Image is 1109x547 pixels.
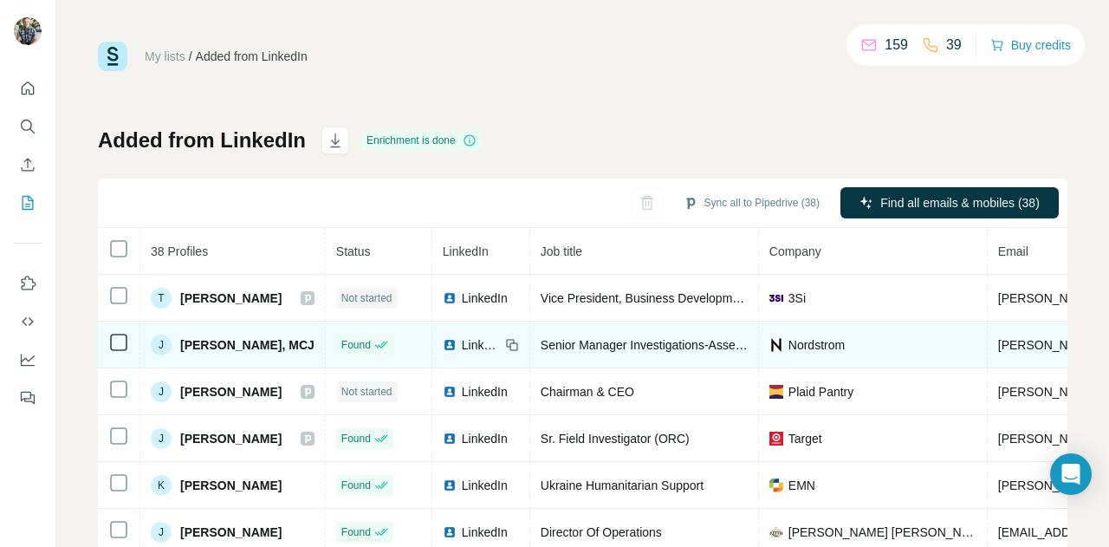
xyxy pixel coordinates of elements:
span: Director Of Operations [541,525,662,539]
button: Sync all to Pipedrive (38) [671,190,832,216]
span: Not started [341,290,392,306]
span: LinkedIn [462,524,508,541]
button: Use Surfe API [14,306,42,337]
img: LinkedIn logo [443,338,457,352]
span: LinkedIn [462,383,508,400]
span: [PERSON_NAME] [180,290,282,307]
span: Nordstrom [788,336,845,354]
img: company-logo [769,338,783,352]
span: 38 Profiles [151,244,208,258]
h1: Added from LinkedIn [98,127,306,154]
p: 159 [885,35,908,55]
span: Chairman & CEO [541,385,634,399]
div: K [151,475,172,496]
li: / [189,48,192,65]
p: 39 [946,35,962,55]
span: Status [336,244,371,258]
span: Email [998,244,1028,258]
span: EMN [788,477,815,494]
button: Dashboard [14,344,42,375]
img: LinkedIn logo [443,432,457,446]
span: Company [769,244,821,258]
img: company-logo [769,385,783,399]
span: Ukraine Humanitarian Support [541,479,704,492]
span: [PERSON_NAME] [180,383,282,400]
span: [PERSON_NAME] [PERSON_NAME] Company [788,524,976,541]
img: Avatar [14,17,42,45]
span: Find all emails & mobiles (38) [880,194,1040,212]
button: My lists [14,187,42,218]
span: LinkedIn [462,336,500,354]
button: Enrich CSV [14,149,42,180]
div: J [151,335,172,355]
img: company-logo [769,525,783,539]
img: company-logo [769,432,783,446]
span: Found [341,524,371,540]
a: My lists [145,49,185,63]
span: [PERSON_NAME] [180,477,282,494]
span: Sr. Field Investigator (ORC) [541,432,690,446]
button: Quick start [14,73,42,104]
span: LinkedIn [462,290,508,307]
button: Buy credits [990,33,1071,57]
img: LinkedIn logo [443,525,457,539]
button: Feedback [14,382,42,414]
span: Found [341,337,371,353]
img: company-logo [769,479,783,492]
span: Target [788,430,822,447]
span: [PERSON_NAME] [180,524,282,541]
img: LinkedIn logo [443,385,457,399]
img: Surfe Logo [98,42,127,71]
span: Vice President, Business Development [541,291,749,305]
button: Use Surfe on LinkedIn [14,268,42,299]
div: J [151,428,172,449]
div: Added from LinkedIn [196,48,308,65]
div: Open Intercom Messenger [1050,453,1092,495]
span: Senior Manager Investigations-Asset Protection [541,338,797,352]
span: Found [341,478,371,493]
span: 3Si [788,290,806,307]
div: T [151,288,172,309]
img: company-logo [769,291,783,305]
span: LinkedIn [443,244,489,258]
span: Plaid Pantry [788,383,853,400]
span: Job title [541,244,582,258]
span: [PERSON_NAME], MCJ [180,336,315,354]
div: Enrichment is done [361,130,482,151]
span: LinkedIn [462,430,508,447]
img: LinkedIn logo [443,291,457,305]
span: Not started [341,384,392,400]
img: LinkedIn logo [443,479,457,492]
button: Search [14,111,42,142]
button: Find all emails & mobiles (38) [840,187,1059,218]
span: [PERSON_NAME] [180,430,282,447]
span: LinkedIn [462,477,508,494]
span: Found [341,431,371,446]
div: J [151,522,172,543]
div: J [151,381,172,402]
